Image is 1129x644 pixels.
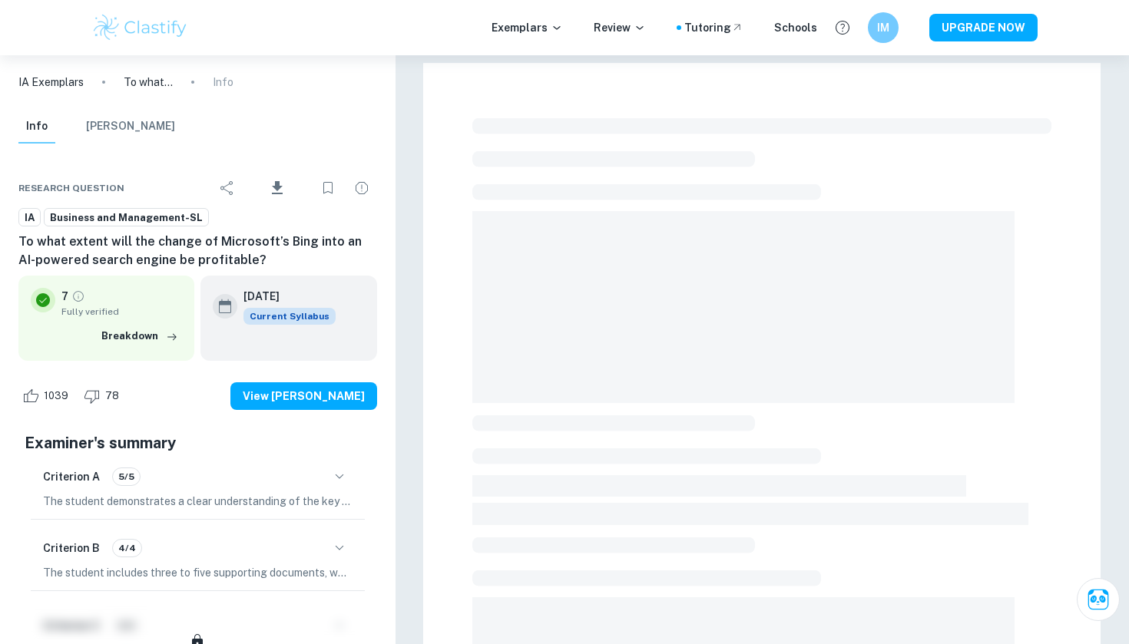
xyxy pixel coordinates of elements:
p: To what extent will the change of Microsoft’s Bing into an AI-powered search engine be profitable? [124,74,173,91]
h6: IM [875,19,892,36]
div: Share [212,173,243,203]
span: 78 [97,388,127,404]
h5: Examiner's summary [25,431,371,454]
h6: To what extent will the change of Microsoft’s Bing into an AI-powered search engine be profitable? [18,233,377,269]
button: Info [18,110,55,144]
img: Clastify logo [91,12,189,43]
button: UPGRADE NOW [929,14,1038,41]
a: Schools [774,19,817,36]
button: View [PERSON_NAME] [230,382,377,410]
span: IA [19,210,40,226]
button: Help and Feedback [829,15,856,41]
span: 4/4 [113,541,141,555]
a: Business and Management-SL [44,208,209,227]
h6: Criterion B [43,540,100,556]
span: Current Syllabus [243,308,336,325]
a: Tutoring [684,19,743,36]
div: Report issue [346,173,377,203]
a: Grade fully verified [71,289,85,303]
span: Business and Management-SL [45,210,208,226]
div: Download [246,168,310,208]
h6: Criterion A [43,468,100,485]
div: Bookmark [313,173,343,203]
a: IA [18,208,41,227]
h6: [DATE] [243,288,323,305]
p: Info [213,74,233,91]
p: The student includes three to five supporting documents, which are contemporary and published wit... [43,564,353,581]
button: Breakdown [98,325,182,348]
p: Exemplars [492,19,563,36]
span: 5/5 [113,470,140,484]
button: IM [868,12,899,43]
button: [PERSON_NAME] [86,110,175,144]
p: The student demonstrates a clear understanding of the key concept of change, as it is explored th... [43,493,353,510]
span: 1039 [35,388,77,404]
button: Ask Clai [1077,578,1120,621]
span: Fully verified [61,305,182,319]
a: IA Exemplars [18,74,84,91]
p: Review [594,19,646,36]
div: Dislike [80,384,127,408]
div: Like [18,384,77,408]
div: This exemplar is based on the current syllabus. Feel free to refer to it for inspiration/ideas wh... [243,308,336,325]
p: 7 [61,288,68,305]
span: Research question [18,181,124,195]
